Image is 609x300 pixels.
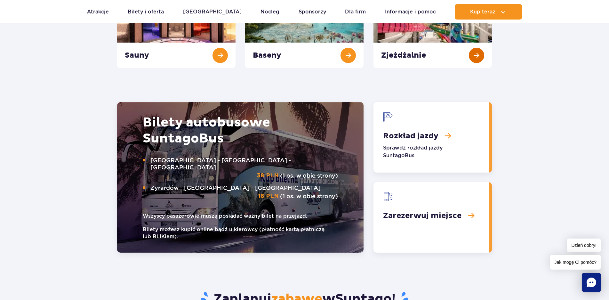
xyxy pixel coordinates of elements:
span: Suntago [143,131,199,147]
a: Rozkład jazdy [373,102,489,173]
p: (1 os. w obie strony) [143,157,338,179]
span: Żyrardów - [GEOGRAPHIC_DATA] - [GEOGRAPHIC_DATA] [150,184,338,191]
a: [GEOGRAPHIC_DATA] [183,4,242,20]
a: Nocleg [260,4,279,20]
button: Kup teraz [455,4,522,20]
a: Atrakcje [87,4,109,20]
a: Bilety i oferta [128,4,164,20]
span: Kup teraz [470,9,495,15]
div: Chat [582,273,601,292]
span: Dzień dobry! [567,239,601,252]
a: Zarezerwuj miejsce [373,182,489,253]
p: (1 os. w obie strony) [143,184,338,200]
h2: Bilety autobusowe Bus [143,115,338,147]
span: [GEOGRAPHIC_DATA] - [GEOGRAPHIC_DATA] - [GEOGRAPHIC_DATA] [150,157,338,171]
small: Bilety możesz kupić online bądź u kierowcy (płatność kartą płatniczą lub BLIKiem). [143,226,338,240]
a: Informacje i pomoc [385,4,436,20]
img: Autobus Suntago, ozdobiony grafiką z palmami. Na boku autobusu widoczny napis &quot;Kup bilet na ... [117,102,364,253]
a: Sponsorzy [299,4,326,20]
span: Jak mogę Ci pomóc? [550,255,601,270]
strong: 18 PLN [258,193,279,200]
a: Dla firm [345,4,366,20]
small: Wszyscy pasażerowie muszą posiadać ważny bilet na przejazd. [143,213,338,220]
strong: 38 PLN [257,172,279,179]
